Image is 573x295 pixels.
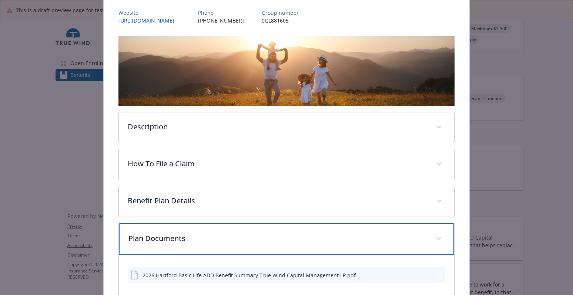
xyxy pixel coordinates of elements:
[119,223,455,255] div: Plan Documents
[262,17,299,24] p: 0GL881605
[198,17,244,24] p: [PHONE_NUMBER]
[128,158,428,169] p: How To File a Claim
[128,121,428,132] p: Description
[198,9,244,17] p: Phone
[143,271,356,279] div: 2026 Hartford Basic Life ADD Benefit Summary True Wind Capital Management LP.pdf
[128,233,427,244] p: Plan Documents
[119,112,455,143] div: Description
[118,36,455,106] img: banner
[119,186,455,217] div: Benefit Plan Details
[262,9,299,17] p: Group number
[424,271,430,279] button: download file
[436,271,442,279] button: preview file
[128,195,428,206] p: Benefit Plan Details
[118,9,180,17] p: Website
[119,149,455,180] div: How To File a Claim
[118,17,180,24] a: [URL][DOMAIN_NAME]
